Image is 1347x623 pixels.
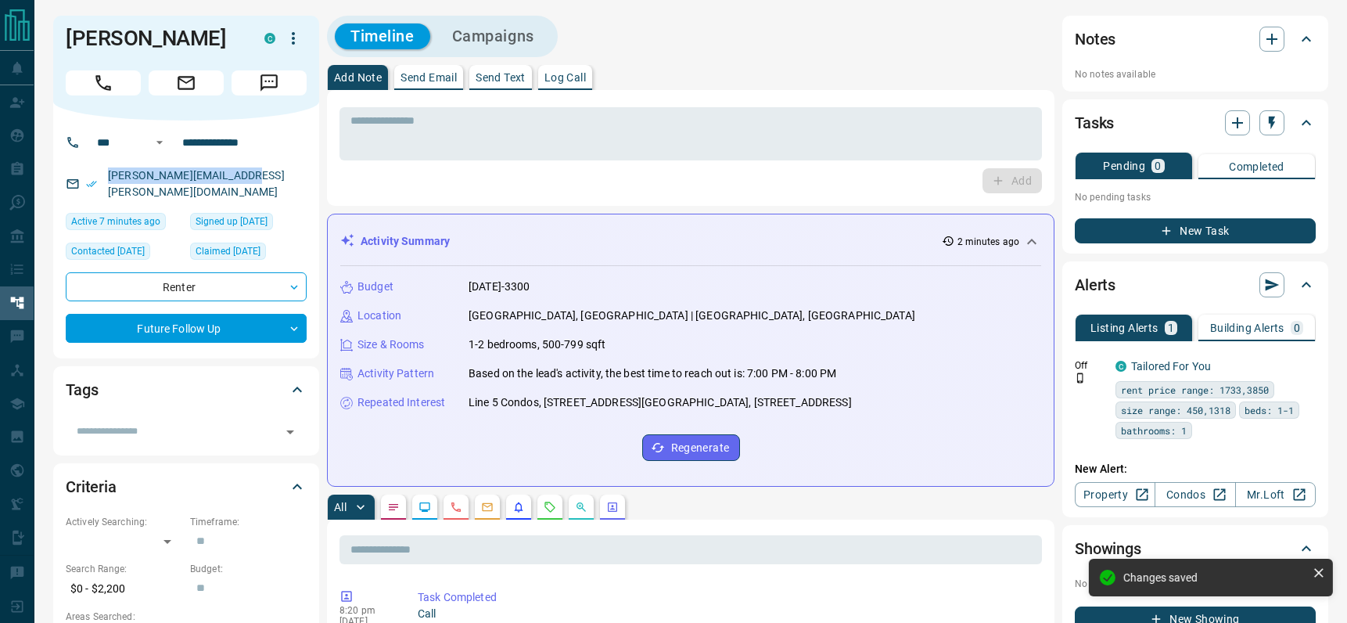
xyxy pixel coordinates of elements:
[642,434,740,461] button: Regenerate
[544,501,556,513] svg: Requests
[1155,482,1235,507] a: Condos
[1155,160,1161,171] p: 0
[1121,402,1230,418] span: size range: 450,1318
[357,308,401,324] p: Location
[418,589,1036,606] p: Task Completed
[436,23,550,49] button: Campaigns
[1131,360,1211,373] a: Tailored For You
[469,366,836,382] p: Based on the lead's activity, the best time to reach out is: 7:00 PM - 8:00 PM
[108,169,285,198] a: [PERSON_NAME][EMAIL_ADDRESS][PERSON_NAME][DOMAIN_NAME]
[1294,322,1300,333] p: 0
[190,243,307,265] div: Mon Jul 31 2023
[957,235,1019,249] p: 2 minutes ago
[334,72,382,83] p: Add Note
[1210,322,1284,333] p: Building Alerts
[575,501,587,513] svg: Opportunities
[512,501,525,513] svg: Listing Alerts
[1075,530,1316,567] div: Showings
[469,394,852,411] p: Line 5 Condos, [STREET_ADDRESS][GEOGRAPHIC_DATA], [STREET_ADDRESS]
[71,243,145,259] span: Contacted [DATE]
[481,501,494,513] svg: Emails
[86,178,97,189] svg: Email Verified
[66,70,141,95] span: Call
[476,72,526,83] p: Send Text
[357,337,425,353] p: Size & Rooms
[1123,571,1306,584] div: Changes saved
[1075,67,1316,81] p: No notes available
[66,515,182,529] p: Actively Searching:
[1075,104,1316,142] div: Tasks
[469,337,605,353] p: 1-2 bedrooms, 500-799 sqft
[450,501,462,513] svg: Calls
[1075,20,1316,58] div: Notes
[190,213,307,235] div: Mon Jul 31 2023
[361,233,450,250] p: Activity Summary
[66,26,241,51] h1: [PERSON_NAME]
[1168,322,1174,333] p: 1
[149,70,224,95] span: Email
[1075,218,1316,243] button: New Task
[401,72,457,83] p: Send Email
[1121,382,1269,398] span: rent price range: 1733,3850
[66,468,307,506] div: Criteria
[190,562,307,576] p: Budget:
[66,562,182,576] p: Search Range:
[66,213,182,235] div: Thu Aug 14 2025
[418,501,431,513] svg: Lead Browsing Activity
[606,501,619,513] svg: Agent Actions
[66,371,307,409] div: Tags
[1075,461,1316,477] p: New Alert:
[1075,482,1155,507] a: Property
[1075,577,1316,591] p: No showings booked
[196,243,260,259] span: Claimed [DATE]
[150,133,169,152] button: Open
[334,502,347,513] p: All
[1115,361,1126,372] div: condos.ca
[469,308,915,324] p: [GEOGRAPHIC_DATA], [GEOGRAPHIC_DATA] | [GEOGRAPHIC_DATA], [GEOGRAPHIC_DATA]
[1075,358,1106,373] p: Off
[1075,266,1316,304] div: Alerts
[469,279,530,295] p: [DATE]-3300
[232,70,307,95] span: Message
[196,214,268,229] span: Signed up [DATE]
[1075,185,1316,209] p: No pending tasks
[1075,272,1115,297] h2: Alerts
[66,576,182,602] p: $0 - $2,200
[66,243,182,265] div: Wed Aug 13 2025
[357,279,393,295] p: Budget
[1235,482,1316,507] a: Mr.Loft
[1075,110,1114,135] h2: Tasks
[1075,536,1141,561] h2: Showings
[418,606,1036,622] p: Call
[66,314,307,343] div: Future Follow Up
[357,394,445,411] p: Repeated Interest
[357,366,434,382] p: Activity Pattern
[387,501,400,513] svg: Notes
[264,33,275,44] div: condos.ca
[1245,402,1294,418] span: beds: 1-1
[544,72,586,83] p: Log Call
[71,214,160,229] span: Active 7 minutes ago
[339,605,394,616] p: 8:20 pm
[279,421,301,443] button: Open
[66,272,307,301] div: Renter
[66,377,98,402] h2: Tags
[1103,160,1145,171] p: Pending
[190,515,307,529] p: Timeframe:
[340,227,1041,256] div: Activity Summary2 minutes ago
[335,23,430,49] button: Timeline
[1121,423,1187,438] span: bathrooms: 1
[1075,27,1115,52] h2: Notes
[1229,161,1284,172] p: Completed
[66,474,117,499] h2: Criteria
[1090,322,1158,333] p: Listing Alerts
[1075,373,1086,384] svg: Push Notification Only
